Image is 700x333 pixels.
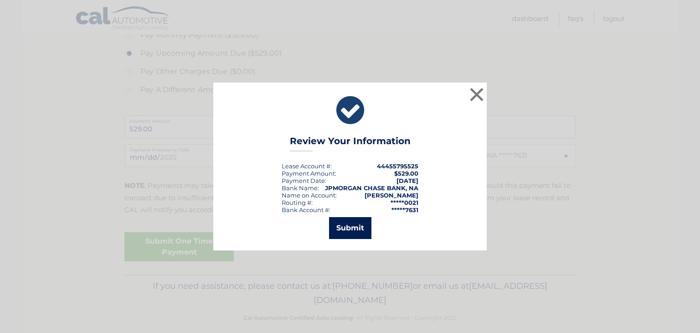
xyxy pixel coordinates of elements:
[377,162,418,170] strong: 44455795525
[329,217,371,239] button: Submit
[282,206,330,213] div: Bank Account #:
[325,184,418,192] strong: JPMORGAN CHASE BANK, NA
[282,177,325,184] span: Payment Date
[282,177,326,184] div: :
[282,170,336,177] div: Payment Amount:
[282,192,337,199] div: Name on Account:
[282,184,319,192] div: Bank Name:
[468,85,486,104] button: ×
[282,162,332,170] div: Lease Account #:
[394,170,418,177] span: $529.00
[282,199,313,206] div: Routing #:
[365,192,418,199] strong: [PERSON_NAME]
[396,177,418,184] span: [DATE]
[290,135,411,151] h3: Review Your Information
